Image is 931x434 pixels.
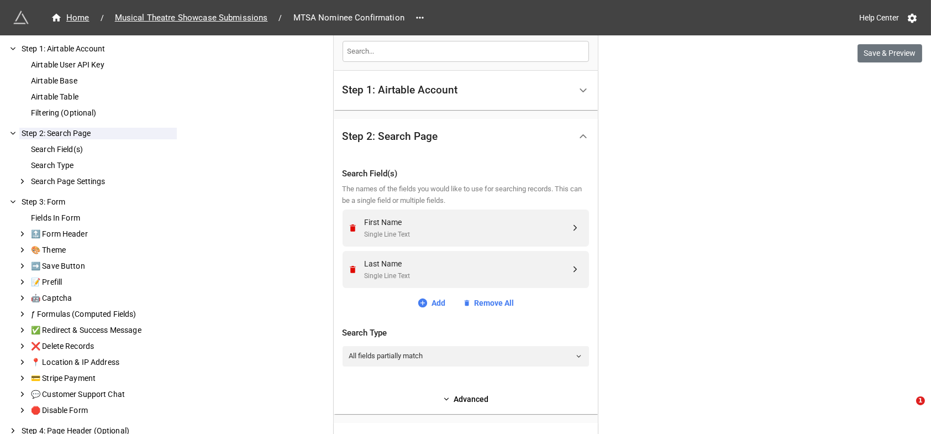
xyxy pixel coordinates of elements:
[365,216,570,228] div: First Name
[29,144,177,155] div: Search Field(s)
[29,160,177,171] div: Search Type
[29,325,177,336] div: ✅ Redirect & Success Message
[365,271,570,281] div: Single Line Text
[29,276,177,288] div: 📝 Prefill
[29,260,177,272] div: ➡️ Save Button
[343,393,589,405] a: Advanced
[29,59,177,71] div: Airtable User API Key
[29,91,177,103] div: Airtable Table
[19,196,177,208] div: Step 3: Form
[108,11,275,24] a: Musical Theatre Showcase Submissions
[348,223,361,233] a: Remove
[51,12,90,24] div: Home
[916,396,925,405] span: 1
[334,154,598,414] div: Step 2: Search Page
[29,405,177,416] div: 🛑 Disable Form
[29,341,177,352] div: ❌ Delete Records
[29,176,177,187] div: Search Page Settings
[287,12,411,24] span: MTSA Nominee Confirmation
[343,41,589,62] input: Search...
[343,327,589,340] div: Search Type
[29,107,177,119] div: Filtering (Optional)
[334,119,598,154] div: Step 2: Search Page
[343,184,589,206] div: The names of the fields you would like to use for searching records. This can be a single field o...
[858,44,922,63] button: Save & Preview
[343,168,589,181] div: Search Field(s)
[365,258,570,270] div: Last Name
[29,389,177,400] div: 💬 Customer Support Chat
[13,10,29,25] img: miniextensions-icon.73ae0678.png
[334,71,598,110] div: Step 1: Airtable Account
[29,357,177,368] div: 📍 Location & IP Address
[44,11,411,24] nav: breadcrumb
[463,297,514,309] a: Remove All
[348,265,361,274] a: Remove
[893,396,920,423] iframe: Intercom live chat
[108,12,275,24] span: Musical Theatre Showcase Submissions
[29,212,177,224] div: Fields In Form
[44,11,96,24] a: Home
[19,128,177,139] div: Step 2: Search Page
[29,228,177,240] div: 🔝 Form Header
[29,308,177,320] div: ƒ Formulas (Computed Fields)
[365,229,570,240] div: Single Line Text
[343,85,458,96] div: Step 1: Airtable Account
[19,43,177,55] div: Step 1: Airtable Account
[29,373,177,384] div: 💳 Stripe Payment
[101,12,104,24] li: /
[417,297,445,309] a: Add
[29,75,177,87] div: Airtable Base
[343,131,438,142] div: Step 2: Search Page
[29,292,177,304] div: 🤖 Captcha
[29,244,177,256] div: 🎨 Theme
[278,12,282,24] li: /
[343,346,589,366] a: All fields partially match
[851,8,907,28] a: Help Center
